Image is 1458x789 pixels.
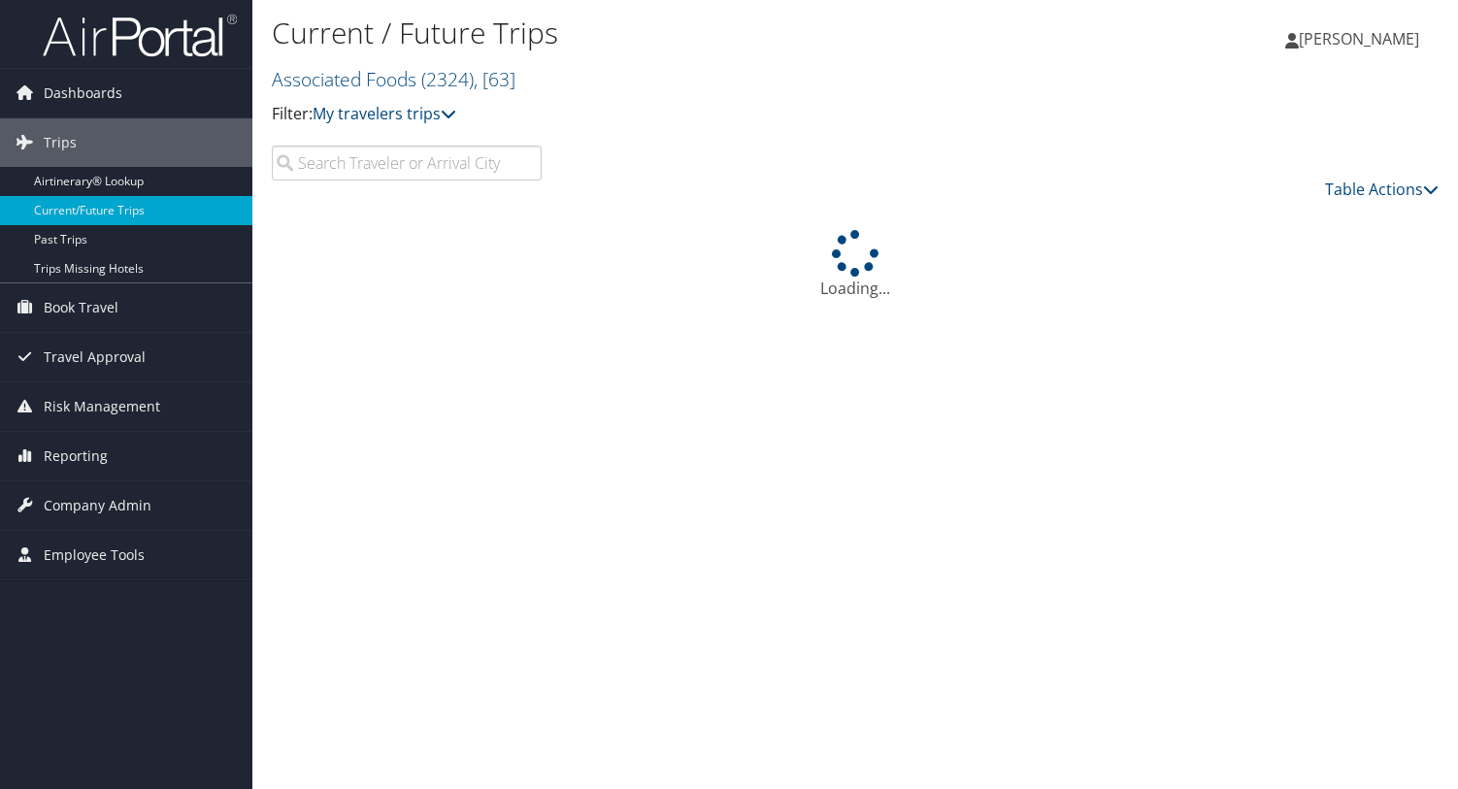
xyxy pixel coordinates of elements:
span: Trips [44,118,77,167]
input: Search Traveler or Arrival City [272,146,542,181]
a: Associated Foods [272,66,515,92]
span: Reporting [44,432,108,480]
span: Travel Approval [44,333,146,381]
span: [PERSON_NAME] [1299,28,1419,49]
span: Book Travel [44,283,118,332]
span: , [ 63 ] [474,66,515,92]
a: My travelers trips [313,103,456,124]
a: [PERSON_NAME] [1285,10,1439,68]
img: airportal-logo.png [43,13,237,58]
span: ( 2324 ) [421,66,474,92]
span: Dashboards [44,69,122,117]
span: Risk Management [44,382,160,431]
h1: Current / Future Trips [272,13,1049,53]
a: Table Actions [1325,179,1439,200]
span: Company Admin [44,481,151,530]
span: Employee Tools [44,531,145,579]
div: Loading... [272,230,1439,300]
p: Filter: [272,102,1049,127]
